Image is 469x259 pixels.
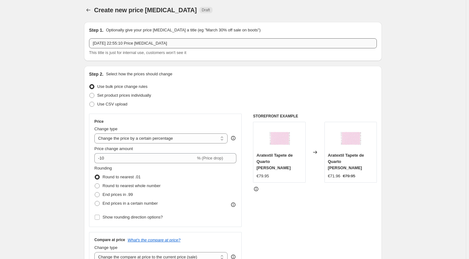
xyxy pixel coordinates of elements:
span: Draft [202,8,210,13]
p: Optionally give your price [MEDICAL_DATA] a title (eg "March 30% off sale on boots") [106,27,261,33]
span: Rounding [94,166,112,170]
span: End prices in a certain number [103,201,158,206]
h6: STOREFRONT EXAMPLE [253,114,377,119]
span: Change type [94,127,118,131]
span: Aratextil Tapete de Quarto [PERSON_NAME] [256,153,292,170]
div: €79.95 [256,173,269,179]
h2: Step 1. [89,27,103,33]
span: Use bulk price change rules [97,84,147,89]
span: Price change amount [94,146,133,151]
img: 155_80x.jpg [267,125,292,150]
input: 30% off holiday sale [89,38,377,48]
span: This title is just for internal use, customers won't see it [89,50,186,55]
strike: €79.95 [343,173,355,179]
span: Set product prices individually [97,93,151,98]
input: -15 [94,153,196,163]
span: Use CSV upload [97,102,127,106]
span: % (Price drop) [197,156,223,160]
span: Create new price [MEDICAL_DATA] [94,7,197,13]
img: 155_80x.jpg [338,125,363,150]
span: Show rounding direction options? [103,215,163,219]
h3: Price [94,119,103,124]
span: Aratextil Tapete de Quarto [PERSON_NAME] [328,153,364,170]
div: help [230,135,236,141]
button: Price change jobs [84,6,93,14]
h2: Step 2. [89,71,103,77]
span: Change type [94,245,118,250]
p: Select how the prices should change [106,71,172,77]
button: What's the compare at price? [128,238,181,242]
span: End prices in .99 [103,192,133,197]
h3: Compare at price [94,237,125,242]
span: Round to nearest whole number [103,183,161,188]
div: €71.96 [328,173,340,179]
span: Round to nearest .01 [103,175,140,179]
